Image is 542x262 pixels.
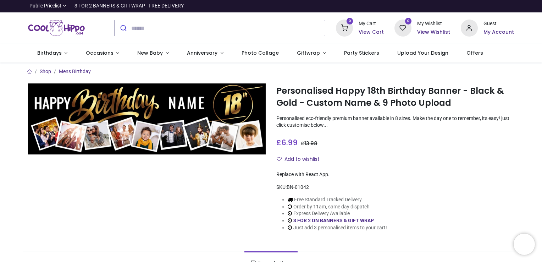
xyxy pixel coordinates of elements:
[304,140,317,147] span: 13.98
[365,2,514,10] iframe: Customer reviews powered by Trustpilot
[276,115,514,129] p: Personalised eco-friendly premium banner available in 8 sizes. Make the day one to remember, its ...
[37,49,62,56] span: Birthdays
[359,20,384,27] div: My Cart
[74,2,184,10] div: 3 FOR 2 BANNERS & GIFTWRAP - FREE DELIVERY
[276,137,298,148] span: £
[137,49,163,56] span: New Baby
[405,18,412,24] sup: 0
[28,2,66,10] a: Public Pricelist
[287,184,309,190] span: BN-01042
[397,49,448,56] span: Upload Your Design
[276,85,514,109] h1: Personalised Happy 18th Birthday Banner - Black & Gold - Custom Name & 9 Photo Upload
[288,210,387,217] li: Express Delivery Available
[281,137,298,148] span: 6.99
[344,49,379,56] span: Party Stickers
[28,83,266,155] img: Personalised Happy 18th Birthday Banner - Black & Gold - Custom Name & 9 Photo Upload
[77,44,128,62] a: Occasions
[417,20,450,27] div: My Wishlist
[28,44,77,62] a: Birthdays
[242,49,279,56] span: Photo Collage
[288,203,387,211] li: Order by 11am, same day dispatch
[466,49,483,56] span: Offers
[178,44,232,62] a: Anniversary
[288,224,387,231] li: Just add 3 personalised items to your cart!
[59,69,91,74] a: Mens Birthday
[277,157,282,162] i: Add to wishlist
[28,18,85,38] a: Logo of Cool Hippo
[288,44,335,62] a: Giftwrap
[483,20,514,27] div: Guest
[187,49,217,56] span: Anniversary
[276,153,326,165] button: Add to wishlistAdd to wishlist
[29,2,61,10] span: Public Pricelist
[297,49,320,56] span: Giftwrap
[276,184,514,191] div: SKU:
[40,69,51,74] a: Shop
[288,196,387,203] li: Free Standard Tracked Delivery
[293,218,374,223] a: 3 FOR 2 ON BANNERS & GIFT WRAP
[301,140,317,147] span: £
[394,25,411,31] a: 0
[276,171,514,178] div: Replace with React App.
[359,29,384,36] a: View Cart
[86,49,114,56] span: Occasions
[115,20,131,36] button: Submit
[128,44,178,62] a: New Baby
[347,18,353,24] sup: 0
[417,29,450,36] a: View Wishlist
[28,18,85,38] img: Cool Hippo
[336,25,353,31] a: 0
[514,234,535,255] iframe: Brevo live chat
[483,29,514,36] a: My Account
